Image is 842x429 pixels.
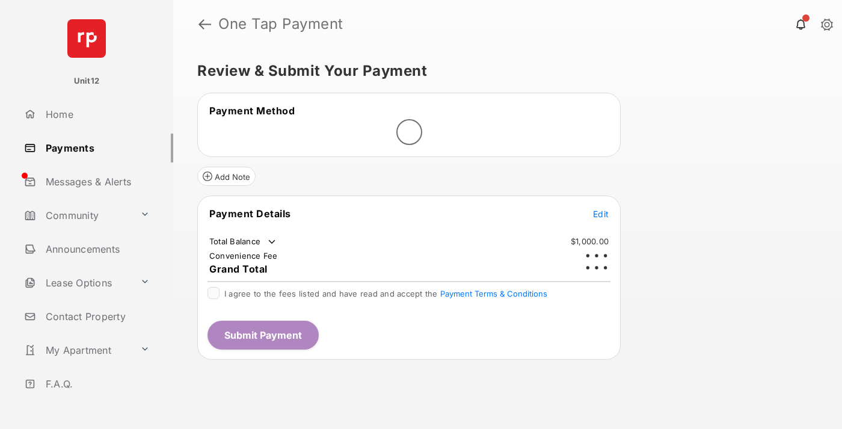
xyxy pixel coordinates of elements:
[19,369,173,398] a: F.A.Q.
[74,75,100,87] p: Unit12
[197,64,808,78] h5: Review & Submit Your Payment
[207,321,319,350] button: Submit Payment
[19,336,135,365] a: My Apartment
[19,235,173,264] a: Announcements
[209,236,278,248] td: Total Balance
[593,208,609,220] button: Edit
[19,167,173,196] a: Messages & Alerts
[19,100,173,129] a: Home
[209,250,278,261] td: Convenience Fee
[570,236,609,247] td: $1,000.00
[19,302,173,331] a: Contact Property
[218,17,343,31] strong: One Tap Payment
[19,268,135,297] a: Lease Options
[19,134,173,162] a: Payments
[209,263,268,275] span: Grand Total
[67,19,106,58] img: svg+xml;base64,PHN2ZyB4bWxucz0iaHR0cDovL3d3dy53My5vcmcvMjAwMC9zdmciIHdpZHRoPSI2NCIgaGVpZ2h0PSI2NC...
[197,167,256,186] button: Add Note
[224,289,547,298] span: I agree to the fees listed and have read and accept the
[19,201,135,230] a: Community
[593,209,609,219] span: Edit
[209,208,291,220] span: Payment Details
[209,105,295,117] span: Payment Method
[440,289,547,298] button: I agree to the fees listed and have read and accept the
